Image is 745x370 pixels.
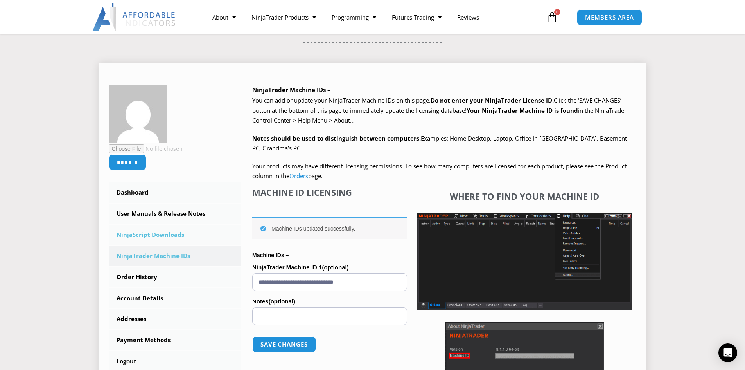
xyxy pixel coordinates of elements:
[585,14,634,20] span: MEMBERS AREA
[205,8,244,26] a: About
[535,6,569,29] a: 0
[269,298,295,305] span: (optional)
[384,8,449,26] a: Futures Trading
[252,96,627,124] span: Click the ‘SAVE CHANGES’ button at the bottom of this page to immediately update the licensing da...
[252,262,407,273] label: NinjaTrader Machine ID 1
[252,217,407,239] div: Machine IDs updated successfully.
[252,336,316,352] button: Save changes
[577,9,642,25] a: MEMBERS AREA
[252,162,627,180] span: Your products may have different licensing permissions. To see how many computers are licensed fo...
[92,3,176,31] img: LogoAI | Affordable Indicators – NinjaTrader
[109,288,241,309] a: Account Details
[252,96,431,104] span: You can add or update your NinjaTrader Machine IDs on this page.
[109,330,241,350] a: Payment Methods
[467,106,578,114] strong: Your NinjaTrader Machine ID is found
[244,8,324,26] a: NinjaTrader Products
[252,86,330,94] b: NinjaTrader Machine IDs –
[252,252,289,258] strong: Machine IDs –
[252,296,407,307] label: Notes
[289,172,308,180] a: Orders
[109,182,241,203] a: Dashboard
[417,191,632,201] h4: Where to find your Machine ID
[252,134,627,152] span: Examples: Home Desktop, Laptop, Office In [GEOGRAPHIC_DATA], Basement PC, Grandma’s PC.
[109,246,241,266] a: NinjaTrader Machine IDs
[324,8,384,26] a: Programming
[449,8,487,26] a: Reviews
[718,343,737,362] div: Open Intercom Messenger
[252,187,407,197] h4: Machine ID Licensing
[109,225,241,245] a: NinjaScript Downloads
[431,96,554,104] b: Do not enter your NinjaTrader License ID.
[322,264,348,271] span: (optional)
[109,267,241,287] a: Order History
[417,213,632,310] img: Screenshot 2025-01-17 1155544 | Affordable Indicators – NinjaTrader
[109,204,241,224] a: User Manuals & Release Notes
[109,85,167,143] img: 189205af67c1793b12bc89e622bb3463338154ea8f1d48792435ff92c24fdf7d
[205,8,545,26] nav: Menu
[554,9,560,15] span: 0
[109,309,241,329] a: Addresses
[252,134,421,142] strong: Notes should be used to distinguish between computers.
